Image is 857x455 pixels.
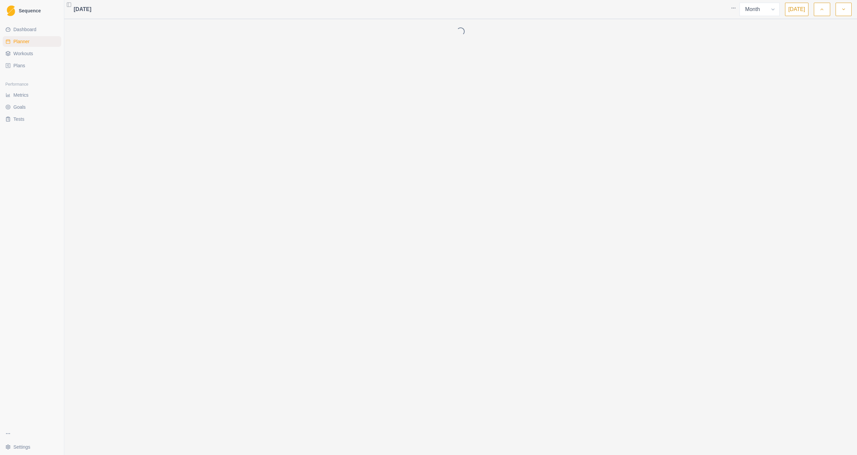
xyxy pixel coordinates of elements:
[3,36,61,47] a: Planner
[13,26,36,33] span: Dashboard
[13,104,26,110] span: Goals
[13,116,24,122] span: Tests
[3,48,61,59] a: Workouts
[13,50,33,57] span: Workouts
[3,79,61,90] div: Performance
[3,60,61,71] a: Plans
[7,5,15,16] img: Logo
[3,3,61,19] a: LogoSequence
[3,442,61,452] button: Settings
[3,24,61,35] a: Dashboard
[74,5,91,13] span: [DATE]
[3,90,61,100] a: Metrics
[13,38,29,45] span: Planner
[19,8,41,13] span: Sequence
[13,62,25,69] span: Plans
[3,102,61,112] a: Goals
[785,3,808,16] button: [DATE]
[3,114,61,124] a: Tests
[13,92,28,98] span: Metrics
